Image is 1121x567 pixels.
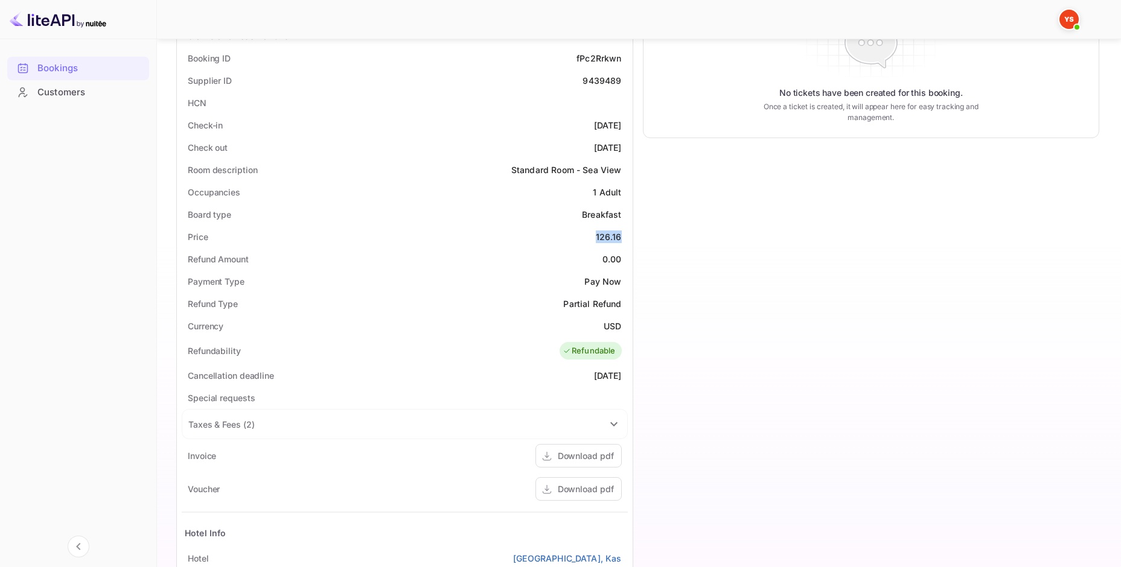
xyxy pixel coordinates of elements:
[188,369,274,382] div: Cancellation deadline
[185,527,226,539] div: Hotel Info
[594,141,622,154] div: [DATE]
[7,57,149,80] div: Bookings
[594,369,622,382] div: [DATE]
[188,52,231,65] div: Booking ID
[37,62,143,75] div: Bookings
[582,208,621,221] div: Breakfast
[188,297,238,310] div: Refund Type
[188,418,254,431] div: Taxes & Fees ( 2 )
[558,483,614,495] div: Download pdf
[188,163,257,176] div: Room description
[188,320,223,332] div: Currency
[188,141,228,154] div: Check out
[188,483,220,495] div: Voucher
[188,230,208,243] div: Price
[182,410,627,439] div: Taxes & Fees (2)
[593,186,621,198] div: 1 Adult
[188,391,255,404] div: Special requests
[511,163,622,176] div: Standard Room - Sea View
[7,57,149,79] a: Bookings
[188,275,244,288] div: Payment Type
[10,10,106,29] img: LiteAPI logo
[576,52,621,65] div: fPc2Rrkwn
[188,208,231,221] div: Board type
[749,101,994,123] p: Once a ticket is created, it will appear here for easy tracking and management.
[513,552,621,565] a: [GEOGRAPHIC_DATA], Kas
[584,275,621,288] div: Pay Now
[188,344,241,357] div: Refundability
[68,536,89,557] button: Collapse navigation
[7,81,149,104] div: Customers
[188,449,216,462] div: Invoice
[558,449,614,462] div: Download pdf
[779,87,963,99] p: No tickets have been created for this booking.
[188,552,209,565] div: Hotel
[563,297,621,310] div: Partial Refund
[37,86,143,100] div: Customers
[602,253,622,265] div: 0.00
[7,81,149,103] a: Customers
[563,345,616,357] div: Refundable
[1059,10,1079,29] img: Yandex Support
[594,119,622,131] div: [DATE]
[188,119,223,131] div: Check-in
[604,320,621,332] div: USD
[188,186,240,198] div: Occupancies
[596,230,622,243] div: 126.16
[188,74,232,87] div: Supplier ID
[188,97,206,109] div: HCN
[188,253,249,265] div: Refund Amount
[583,74,621,87] div: 9439489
